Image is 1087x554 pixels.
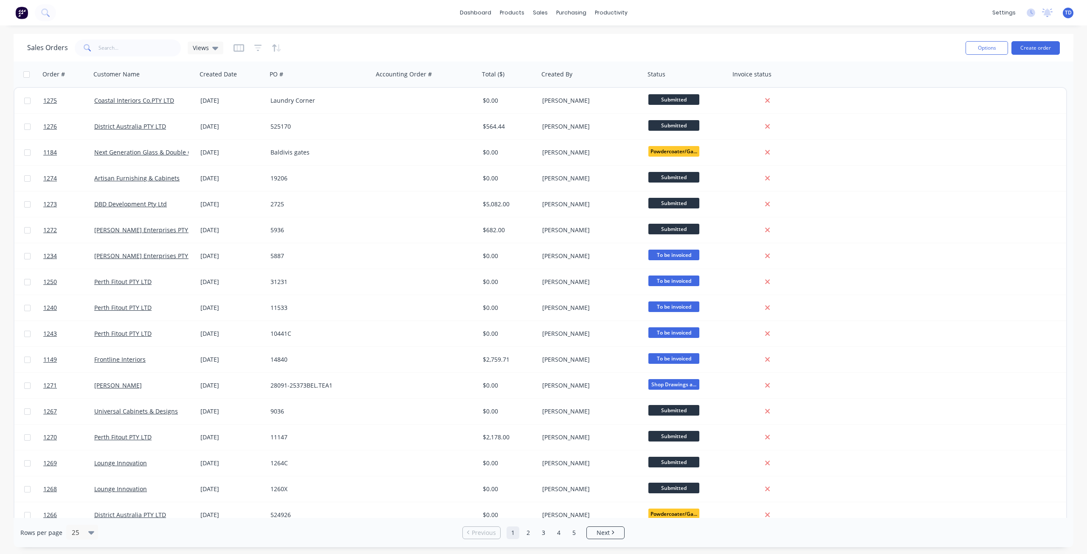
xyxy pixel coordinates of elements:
div: [DATE] [200,226,264,234]
div: [DATE] [200,174,264,183]
div: [DATE] [200,381,264,390]
a: [PERSON_NAME] [94,381,142,389]
span: To be invoiced [648,301,699,312]
div: $0.00 [483,174,533,183]
div: $2,759.71 [483,355,533,364]
div: productivity [591,6,632,19]
div: $2,178.00 [483,433,533,442]
span: Submitted [648,457,699,467]
div: $0.00 [483,459,533,467]
a: 1250 [43,269,94,295]
div: [DATE] [200,329,264,338]
div: $0.00 [483,407,533,416]
div: [DATE] [200,96,264,105]
div: [PERSON_NAME] [542,511,636,519]
a: 1240 [43,295,94,321]
div: 14840 [270,355,365,364]
button: Create order [1011,41,1060,55]
span: Powdercoater/Ga... [648,509,699,519]
div: 5887 [270,252,365,260]
a: 1274 [43,166,94,191]
a: 1266 [43,502,94,528]
div: $0.00 [483,278,533,286]
span: To be invoiced [648,353,699,364]
div: Invoice status [732,70,772,79]
span: 1274 [43,174,57,183]
a: Previous page [463,529,500,537]
span: To be invoiced [648,327,699,338]
span: 1270 [43,433,57,442]
div: 28091-25373BEL.TEA1 [270,381,365,390]
img: Factory [15,6,28,19]
span: To be invoiced [648,276,699,286]
a: 1275 [43,88,94,113]
ul: Pagination [459,526,628,539]
div: Created Date [200,70,237,79]
div: $0.00 [483,485,533,493]
div: [PERSON_NAME] [542,200,636,208]
div: [PERSON_NAME] [542,278,636,286]
div: [PERSON_NAME] [542,174,636,183]
div: $0.00 [483,381,533,390]
span: 1268 [43,485,57,493]
div: [PERSON_NAME] [542,122,636,131]
span: 1276 [43,122,57,131]
div: [DATE] [200,304,264,312]
button: Options [966,41,1008,55]
div: [DATE] [200,407,264,416]
div: 9036 [270,407,365,416]
a: 1234 [43,243,94,269]
div: $682.00 [483,226,533,234]
div: 10441C [270,329,365,338]
a: Perth Fitout PTY LTD [94,433,152,441]
span: 1269 [43,459,57,467]
span: Views [193,43,209,52]
div: [PERSON_NAME] [542,433,636,442]
div: 19206 [270,174,365,183]
div: [PERSON_NAME] [542,148,636,157]
div: Laundry Corner [270,96,365,105]
span: 1149 [43,355,57,364]
div: sales [529,6,552,19]
div: Status [648,70,665,79]
div: 31231 [270,278,365,286]
span: Previous [472,529,496,537]
span: Submitted [648,405,699,416]
a: District Australia PTY LTD [94,511,166,519]
a: 1276 [43,114,94,139]
div: $0.00 [483,304,533,312]
a: District Australia PTY LTD [94,122,166,130]
div: purchasing [552,6,591,19]
a: Universal Cabinets & Designs [94,407,178,415]
a: DBD Development Pty Ltd [94,200,167,208]
span: 1266 [43,511,57,519]
div: Order # [42,70,65,79]
a: Artisan Furnishing & Cabinets [94,174,180,182]
span: TD [1065,9,1072,17]
a: 1184 [43,140,94,165]
a: 1268 [43,476,94,502]
div: $5,082.00 [483,200,533,208]
a: Lounge Innovation [94,459,147,467]
a: Perth Fitout PTY LTD [94,329,152,337]
div: settings [988,6,1020,19]
div: 11533 [270,304,365,312]
div: [DATE] [200,433,264,442]
a: Perth Fitout PTY LTD [94,278,152,286]
div: Accounting Order # [376,70,432,79]
span: Submitted [648,224,699,234]
div: [DATE] [200,148,264,157]
div: [PERSON_NAME] [542,381,636,390]
div: products [496,6,529,19]
span: 1240 [43,304,57,312]
a: Page 1 is your current page [507,526,519,539]
div: [DATE] [200,511,264,519]
a: 1149 [43,347,94,372]
div: [PERSON_NAME] [542,329,636,338]
span: Submitted [648,431,699,442]
div: [DATE] [200,459,264,467]
div: 1264C [270,459,365,467]
div: [DATE] [200,200,264,208]
span: Submitted [648,172,699,183]
div: $0.00 [483,148,533,157]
